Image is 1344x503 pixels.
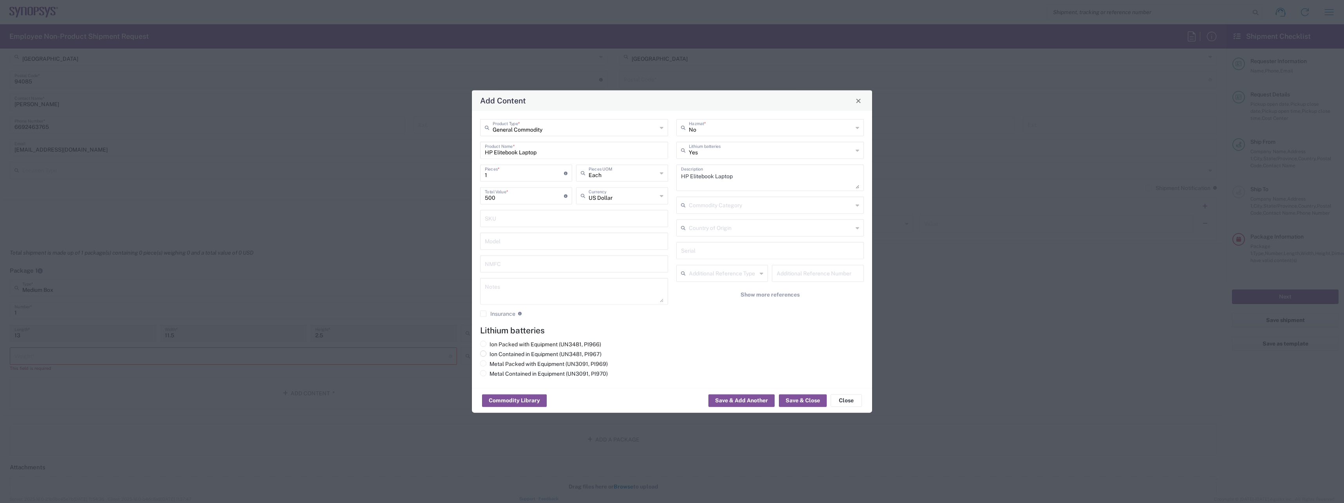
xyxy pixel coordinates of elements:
h4: Lithium batteries [480,326,864,335]
label: Metal Packed with Equipment (UN3091, PI969) [480,360,608,367]
label: Metal Contained in Equipment (UN3091, PI970) [480,370,608,377]
button: Close [831,394,862,407]
span: Show more references [741,291,800,299]
label: Ion Contained in Equipment (UN3481, PI967) [480,351,602,358]
button: Save & Close [779,394,827,407]
label: Insurance [480,311,515,317]
button: Close [853,95,864,106]
button: Commodity Library [482,394,547,407]
label: Ion Packed with Equipment (UN3481, PI966) [480,341,601,348]
h4: Add Content [480,95,526,106]
button: Save & Add Another [708,394,775,407]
